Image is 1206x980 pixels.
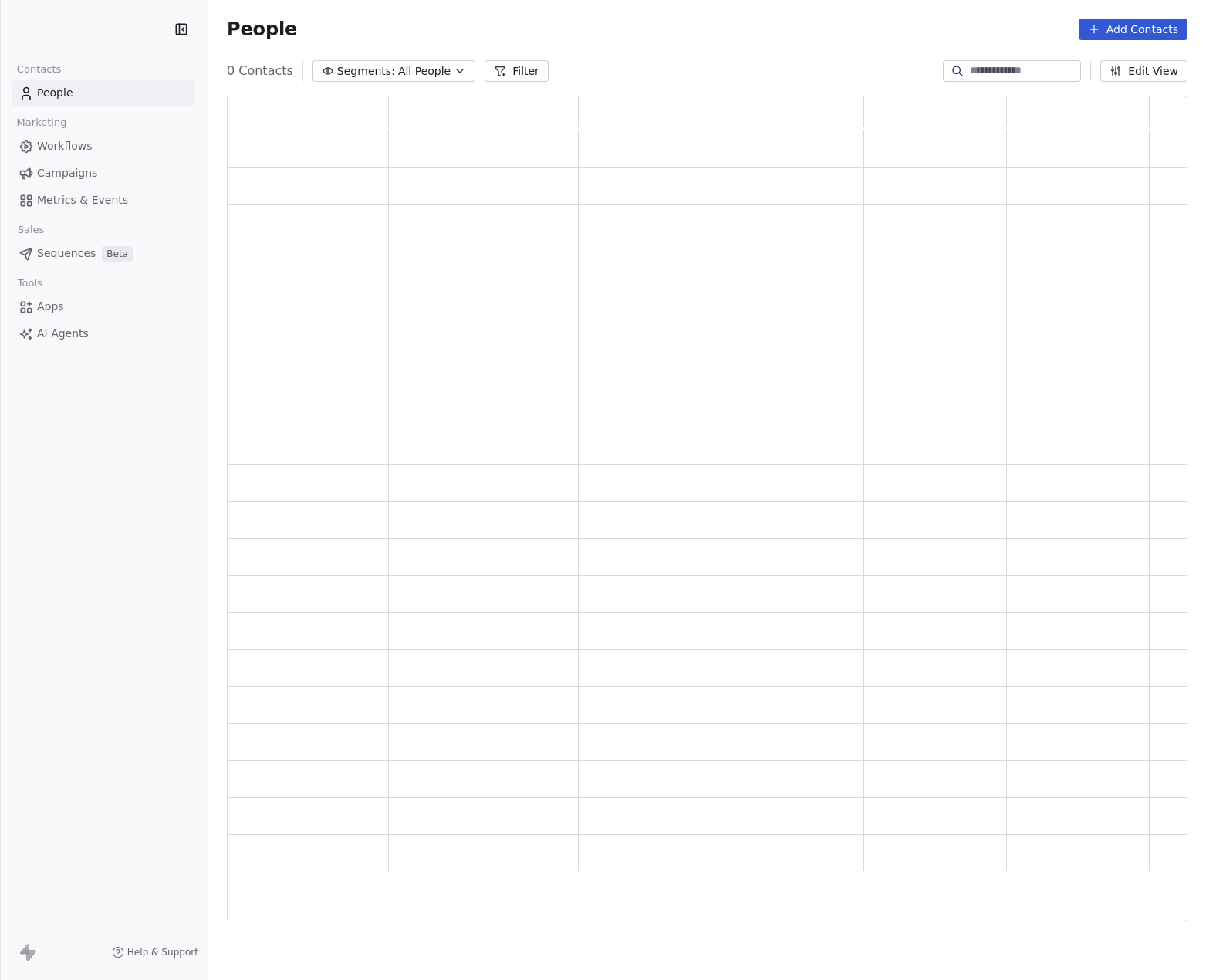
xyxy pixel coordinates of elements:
button: Edit View [1100,60,1187,82]
span: Tools [11,272,49,295]
span: Help & Support [127,946,198,958]
a: Help & Support [112,946,198,958]
button: Add Contacts [1079,19,1187,40]
span: Beta [102,246,133,262]
a: People [12,80,195,106]
span: Marketing [10,111,73,134]
span: AI Agents [37,326,89,342]
span: 0 Contacts [227,62,293,80]
span: All People [398,63,451,79]
span: Workflows [37,138,93,154]
span: Apps [37,299,64,315]
a: Metrics & Events [12,188,195,213]
a: SequencesBeta [12,241,195,266]
span: Metrics & Events [37,192,128,208]
span: Sequences [37,245,96,262]
span: Segments: [337,63,395,79]
span: Contacts [10,58,68,81]
a: Apps [12,294,195,319]
a: Campaigns [12,161,195,186]
span: Sales [11,218,51,242]
a: Workflows [12,133,195,159]
span: People [227,18,297,41]
span: Campaigns [37,165,97,181]
a: AI Agents [12,321,195,346]
button: Filter [485,60,549,82]
span: People [37,85,73,101]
